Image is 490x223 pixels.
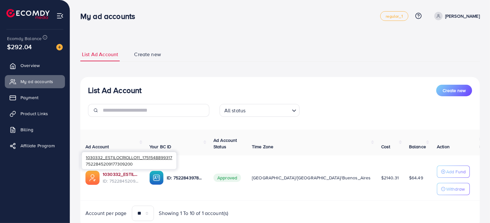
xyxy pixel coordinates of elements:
[159,210,229,217] span: Showing 1 To 10 of 1 account(s)
[20,142,55,149] span: Affiliate Program
[20,110,48,117] span: Product Links
[85,171,100,185] img: ic-ads-acc.e4c84228.svg
[446,168,466,176] p: Add Fund
[437,143,450,150] span: Action
[5,107,65,120] a: Product Links
[409,175,423,181] span: $64.49
[20,126,33,133] span: Billing
[82,152,176,169] div: 7522845209177309200
[381,143,390,150] span: Cost
[436,85,472,96] button: Create new
[6,9,50,19] img: logo
[7,42,32,51] span: $292.04
[56,12,64,20] img: menu
[20,62,40,69] span: Overview
[463,194,485,218] iframe: Chat
[103,178,139,184] span: ID: 7522845209177309200
[7,35,42,42] span: Ecomdy Balance
[80,12,140,21] h3: My ad accounts
[437,166,470,178] button: Add Fund
[437,183,470,195] button: Withdraw
[20,94,38,101] span: Payment
[446,185,465,193] p: Withdraw
[5,139,65,152] a: Affiliate Program
[223,106,247,115] span: All status
[103,171,139,177] a: 1030332_ESTILOCRIOLLO11_1751548899317
[213,137,237,150] span: Ad Account Status
[252,175,371,181] span: [GEOGRAPHIC_DATA]/[GEOGRAPHIC_DATA]/Buenos_Aires
[252,143,273,150] span: Time Zone
[85,210,127,217] span: Account per page
[149,143,172,150] span: Your BC ID
[445,12,480,20] p: [PERSON_NAME]
[380,11,408,21] a: regular_1
[56,44,63,50] img: image
[167,174,203,182] p: ID: 7522843978698817554
[213,174,241,182] span: Approved
[5,59,65,72] a: Overview
[247,105,289,115] input: Search for option
[5,91,65,104] a: Payment
[5,75,65,88] a: My ad accounts
[443,87,466,94] span: Create new
[381,175,399,181] span: $2140.31
[220,104,300,117] div: Search for option
[432,12,480,20] a: [PERSON_NAME]
[5,123,65,136] a: Billing
[82,51,118,58] span: List Ad Account
[85,143,109,150] span: Ad Account
[409,143,426,150] span: Balance
[149,171,164,185] img: ic-ba-acc.ded83a64.svg
[88,86,141,95] h3: List Ad Account
[86,154,172,160] span: 1030332_ESTILOCRIOLLO11_1751548899317
[20,78,53,85] span: My ad accounts
[134,51,161,58] span: Create new
[386,14,403,18] span: regular_1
